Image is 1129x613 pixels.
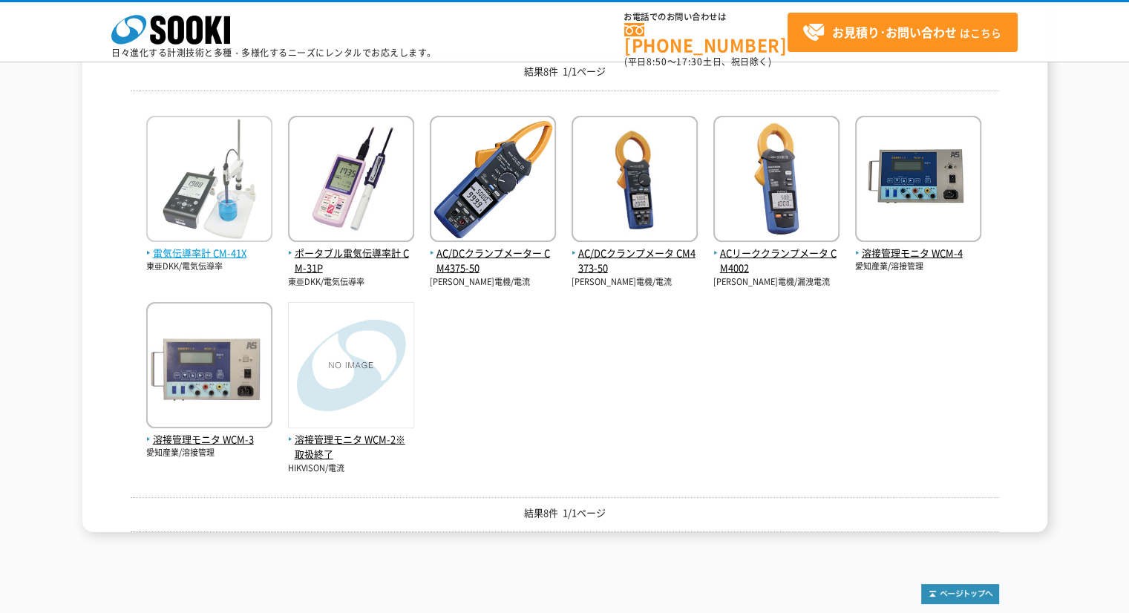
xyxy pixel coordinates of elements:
img: CM4002 [713,116,840,246]
p: 日々進化する計測技術と多種・多様化するニーズにレンタルでお応えします。 [111,48,436,57]
strong: お見積り･お問い合わせ [832,23,957,41]
p: 愛知産業/溶接管理 [855,260,981,273]
a: 溶接管理モニタ WCM-4 [855,230,981,261]
p: [PERSON_NAME]電機/電流 [572,276,698,289]
img: WCM-3 [146,302,272,432]
a: ポータブル電気伝導率計 CM-31P [288,230,414,276]
span: お電話でのお問い合わせは [624,13,788,22]
a: ACリーククランプメータ CM4002 [713,230,840,276]
span: 17:30 [676,55,703,68]
img: CM-41X [146,116,272,246]
span: ポータブル電気伝導率計 CM-31P [288,246,414,277]
img: CM4375-50 [430,116,556,246]
img: WCM-2※取扱終了 [288,302,414,432]
a: 溶接管理モニタ WCM-3 [146,416,272,448]
a: 電気伝導率計 CM-41X [146,230,272,261]
p: 東亜DKK/電気伝導率 [288,276,414,289]
img: CM-31P [288,116,414,246]
a: 溶接管理モニタ WCM-2※取扱終了 [288,416,414,462]
span: 溶接管理モニタ WCM-2※取扱終了 [288,432,414,463]
span: 溶接管理モニタ WCM-4 [855,246,981,261]
img: WCM-4 [855,116,981,246]
span: ACリーククランプメータ CM4002 [713,246,840,277]
a: [PHONE_NUMBER] [624,23,788,53]
span: 電気伝導率計 CM-41X [146,246,272,261]
a: AC/DCクランプメーター CM4375-50 [430,230,556,276]
p: [PERSON_NAME]電機/電流 [430,276,556,289]
a: AC/DCクランプメータ CM4373-50 [572,230,698,276]
p: HIKVISON/電流 [288,462,414,475]
span: はこちら [802,22,1001,44]
p: 愛知産業/溶接管理 [146,447,272,459]
span: (平日 ～ 土日、祝日除く) [624,55,771,68]
a: お見積り･お問い合わせはこちら [788,13,1018,52]
span: 溶接管理モニタ WCM-3 [146,432,272,448]
img: トップページへ [921,584,999,604]
span: 8:50 [647,55,667,68]
img: CM4373-50 [572,116,698,246]
p: [PERSON_NAME]電機/漏洩電流 [713,276,840,289]
p: 結果8件 1/1ページ [131,505,999,521]
span: AC/DCクランプメータ CM4373-50 [572,246,698,277]
p: 東亜DKK/電気伝導率 [146,260,272,273]
p: 結果8件 1/1ページ [131,64,999,79]
span: AC/DCクランプメーター CM4375-50 [430,246,556,277]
